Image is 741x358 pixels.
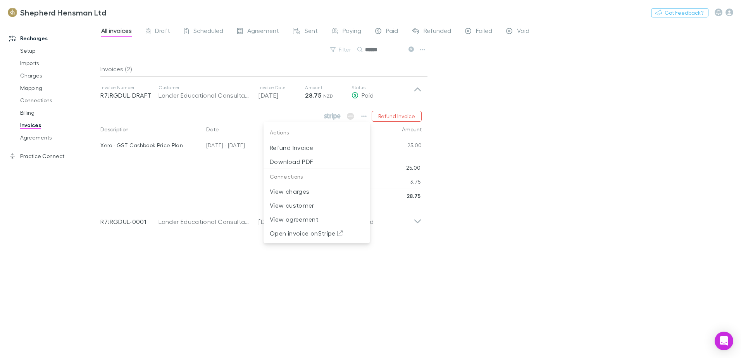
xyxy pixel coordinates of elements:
[264,229,370,236] a: Open invoice onStripe
[264,212,370,226] li: View agreement
[264,226,370,240] li: Open invoice onStripe
[270,215,364,224] p: View agreement
[264,198,370,212] li: View customer
[270,143,364,152] p: Refund Invoice
[264,187,370,194] a: View charges
[270,157,364,166] p: Download PDF
[270,201,364,210] p: View customer
[264,157,370,164] a: Download PDF
[270,229,364,238] p: Open invoice on Stripe
[715,332,733,350] div: Open Intercom Messenger
[264,184,370,198] li: View charges
[264,169,370,185] p: Connections
[264,155,370,169] li: Download PDF
[270,187,364,196] p: View charges
[264,125,370,141] p: Actions
[264,201,370,208] a: View customer
[264,141,370,155] li: Refund Invoice
[264,215,370,222] a: View agreement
